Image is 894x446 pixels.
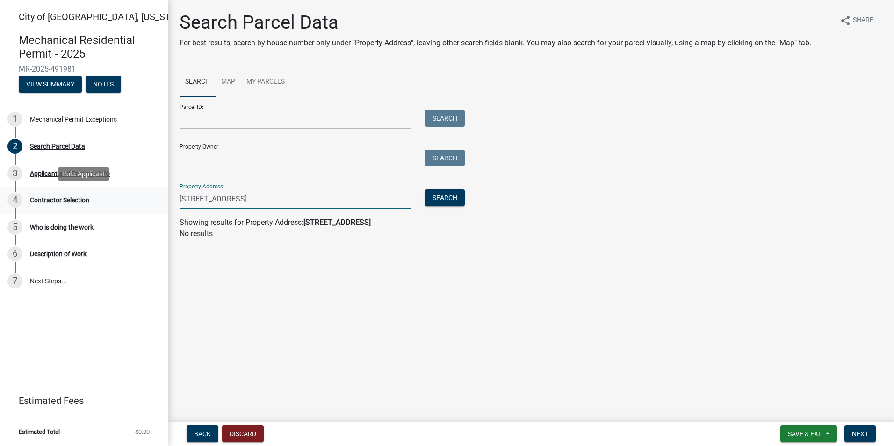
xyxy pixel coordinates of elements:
[780,425,837,442] button: Save & Exit
[425,150,465,166] button: Search
[180,228,883,239] p: No results
[7,220,22,235] div: 5
[844,425,876,442] button: Next
[19,429,60,435] span: Estimated Total
[853,15,873,26] span: Share
[19,34,161,61] h4: Mechanical Residential Permit - 2025
[30,170,110,177] div: Applicant and Property Info
[30,197,89,203] div: Contractor Selection
[180,11,811,34] h1: Search Parcel Data
[7,391,153,410] a: Estimated Fees
[180,67,216,97] a: Search
[19,11,189,22] span: City of [GEOGRAPHIC_DATA], [US_STATE]
[7,246,22,261] div: 6
[30,251,87,257] div: Description of Work
[7,112,22,127] div: 1
[86,76,121,93] button: Notes
[7,166,22,181] div: 3
[7,273,22,288] div: 7
[135,429,150,435] span: $0.00
[788,430,824,438] span: Save & Exit
[7,139,22,154] div: 2
[30,143,85,150] div: Search Parcel Data
[86,81,121,88] wm-modal-confirm: Notes
[194,430,211,438] span: Back
[30,224,94,230] div: Who is doing the work
[180,37,811,49] p: For best results, search by house number only under "Property Address", leaving other search fiel...
[19,81,82,88] wm-modal-confirm: Summary
[840,15,851,26] i: share
[19,76,82,93] button: View Summary
[7,193,22,208] div: 4
[222,425,264,442] button: Discard
[852,430,868,438] span: Next
[19,65,150,73] span: MR-2025-491981
[832,11,881,29] button: shareShare
[216,67,241,97] a: Map
[30,116,117,122] div: Mechanical Permit Exceptions
[187,425,218,442] button: Back
[425,189,465,206] button: Search
[303,218,371,227] strong: [STREET_ADDRESS]
[58,167,109,181] div: Role: Applicant
[180,217,883,228] div: Showing results for Property Address:
[241,67,290,97] a: My Parcels
[425,110,465,127] button: Search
